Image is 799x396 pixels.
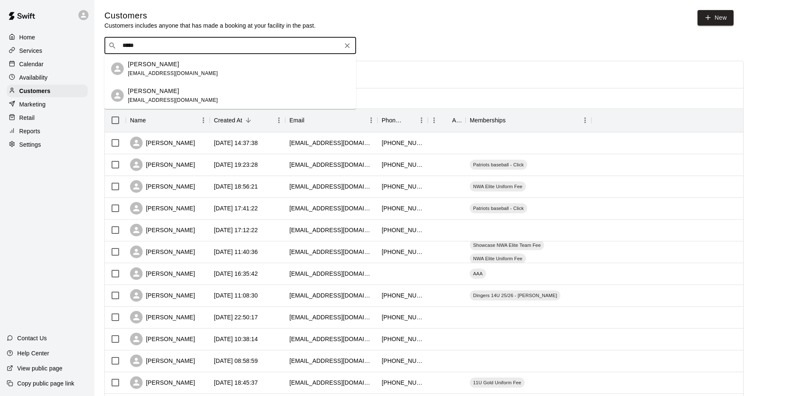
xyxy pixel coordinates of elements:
[289,248,373,256] div: aprilbarnett04@yahoo.com
[214,357,258,365] div: 2025-08-09 08:58:59
[7,85,88,97] a: Customers
[128,60,179,69] p: [PERSON_NAME]
[428,114,440,127] button: Menu
[130,202,195,215] div: [PERSON_NAME]
[506,114,518,126] button: Sort
[214,313,258,321] div: 2025-08-11 22:50:17
[19,127,40,135] p: Reports
[7,31,88,44] a: Home
[289,109,305,132] div: Email
[7,138,88,151] a: Settings
[289,160,373,169] div: markfscott@hotmail.com
[146,114,158,126] button: Sort
[242,114,254,126] button: Sort
[470,378,525,388] div: 11U Gold Uniform Fee
[289,313,373,321] div: sdavis8806@gmail.com
[130,267,195,280] div: [PERSON_NAME]
[19,140,41,149] p: Settings
[470,270,486,277] span: AAA
[382,182,424,191] div: +14797210633
[470,161,527,168] span: Patriots baseball - Click
[470,242,544,248] span: Showcase NWA Elite Team Fee
[382,139,424,147] div: +19132638272
[17,379,74,388] p: Copy public page link
[19,47,42,55] p: Services
[7,98,88,111] a: Marketing
[289,182,373,191] div: halesar@gmail.com
[104,37,356,54] div: Search customers by name or email
[470,240,544,250] div: Showcase NWA Elite Team Fee
[17,334,47,342] p: Contact Us
[341,40,353,52] button: Clear
[470,181,526,192] div: NWA Elite Uniform Fee
[214,335,258,343] div: 2025-08-09 10:38:14
[104,10,316,21] h5: Customers
[210,109,285,132] div: Created At
[289,335,373,343] div: donklamert@me.com
[289,269,373,278] div: hogfan63@yahoo.com
[214,291,258,300] div: 2025-08-14 11:08:30
[470,203,527,213] div: Patriots baseball - Click
[7,125,88,137] a: Reports
[130,246,195,258] div: [PERSON_NAME]
[19,114,35,122] p: Retail
[365,114,377,127] button: Menu
[440,114,452,126] button: Sort
[128,70,218,76] span: [EMAIL_ADDRESS][DOMAIN_NAME]
[377,109,428,132] div: Phone Number
[289,378,373,387] div: amylwheelis@gmail.com
[19,60,44,68] p: Calendar
[17,364,62,373] p: View public page
[403,114,415,126] button: Sort
[382,291,424,300] div: +18014584566
[382,248,424,256] div: +14792507196
[289,226,373,234] div: lindseylovelady@gmail.com
[579,114,591,127] button: Menu
[470,109,506,132] div: Memberships
[470,292,560,299] span: Dingers 14U 25/26 - [PERSON_NAME]
[130,180,195,193] div: [PERSON_NAME]
[214,378,258,387] div: 2025-08-08 18:45:37
[130,376,195,389] div: [PERSON_NAME]
[470,205,527,212] span: Patriots baseball - Click
[130,158,195,171] div: [PERSON_NAME]
[470,379,525,386] span: 11U Gold Uniform Fee
[470,183,526,190] span: NWA Elite Uniform Fee
[7,71,88,84] div: Availability
[111,62,124,75] div: John McCoy
[305,114,316,126] button: Sort
[128,97,218,103] span: [EMAIL_ADDRESS][DOMAIN_NAME]
[470,254,526,264] div: NWA Elite Uniform Fee
[382,204,424,212] div: +14192976600
[130,137,195,149] div: [PERSON_NAME]
[697,10,734,26] a: New
[128,87,179,96] p: [PERSON_NAME]
[382,335,424,343] div: +16303624400
[130,311,195,324] div: [PERSON_NAME]
[470,255,526,262] span: NWA Elite Uniform Fee
[126,109,210,132] div: Name
[19,100,46,109] p: Marketing
[382,109,403,132] div: Phone Number
[7,111,88,124] a: Retail
[382,160,424,169] div: +14792640103
[130,355,195,367] div: [PERSON_NAME]
[19,33,35,41] p: Home
[289,204,373,212] div: dddobrzy@uark.edu
[19,73,48,82] p: Availability
[111,89,124,102] div: Clarke McCoy
[130,224,195,236] div: [PERSON_NAME]
[285,109,377,132] div: Email
[214,160,258,169] div: 2025-08-15 19:23:28
[7,58,88,70] a: Calendar
[214,248,258,256] div: 2025-08-15 11:40:36
[214,139,258,147] div: 2025-08-16 14:37:38
[289,139,373,147] div: asmoe20@gmail.com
